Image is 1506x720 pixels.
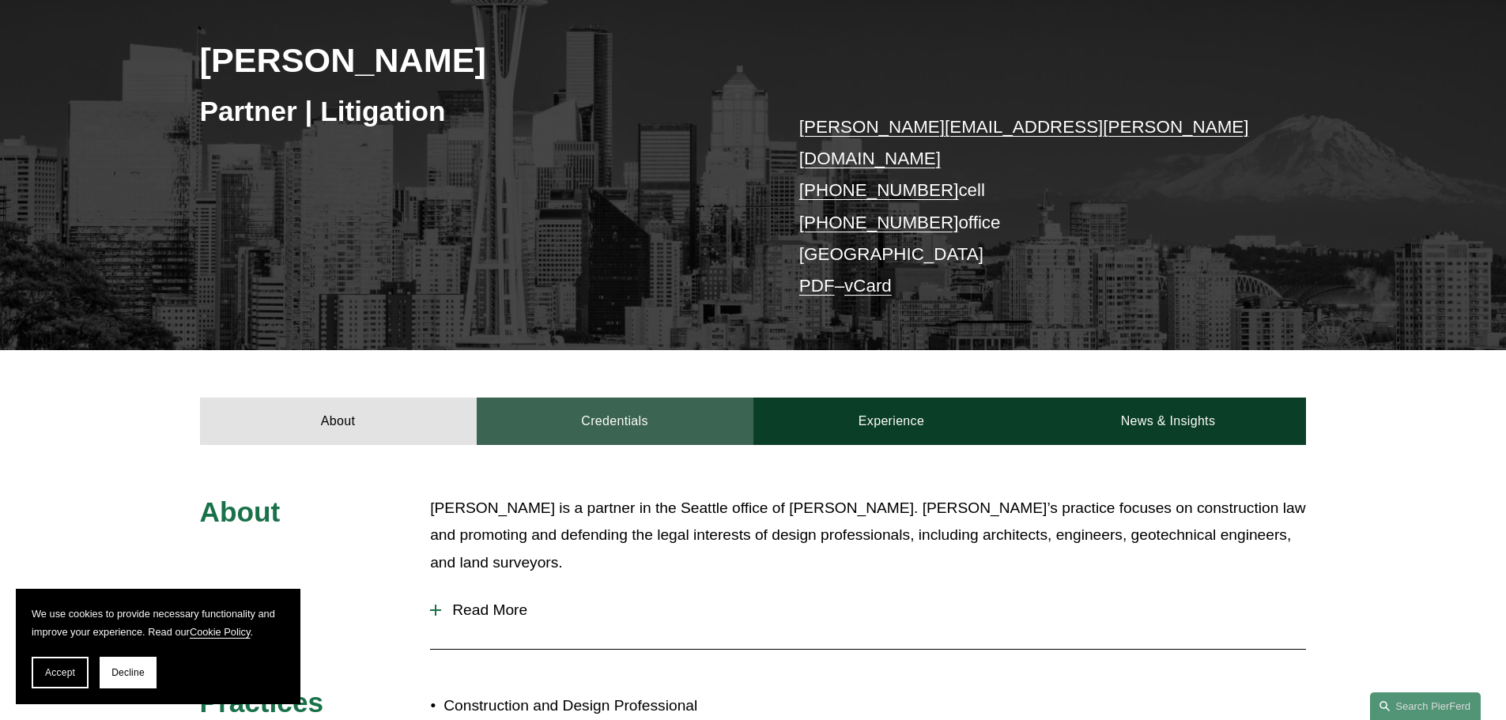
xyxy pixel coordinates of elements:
[200,687,324,718] span: Practices
[441,601,1306,619] span: Read More
[1029,398,1306,445] a: News & Insights
[200,94,753,129] h3: Partner | Litigation
[200,398,477,445] a: About
[799,111,1260,303] p: cell office [GEOGRAPHIC_DATA] –
[16,589,300,704] section: Cookie banner
[430,590,1306,631] button: Read More
[430,495,1306,577] p: [PERSON_NAME] is a partner in the Seattle office of [PERSON_NAME]. [PERSON_NAME]’s practice focus...
[200,40,753,81] h2: [PERSON_NAME]
[799,117,1249,168] a: [PERSON_NAME][EMAIL_ADDRESS][PERSON_NAME][DOMAIN_NAME]
[32,605,285,641] p: We use cookies to provide necessary functionality and improve your experience. Read our .
[1370,692,1481,720] a: Search this site
[799,213,959,232] a: [PHONE_NUMBER]
[799,276,835,296] a: PDF
[799,180,959,200] a: [PHONE_NUMBER]
[753,398,1030,445] a: Experience
[100,657,157,688] button: Decline
[844,276,892,296] a: vCard
[477,398,753,445] a: Credentials
[443,692,753,720] p: Construction and Design Professional
[190,626,251,638] a: Cookie Policy
[111,667,145,678] span: Decline
[45,667,75,678] span: Accept
[200,496,281,527] span: About
[32,657,89,688] button: Accept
